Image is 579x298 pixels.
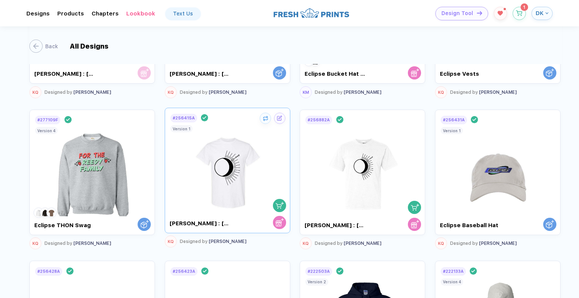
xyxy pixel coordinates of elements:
[41,209,49,217] img: 2
[141,69,149,77] img: store cart
[44,241,72,246] span: Designed by
[274,7,349,19] img: logo
[168,90,174,95] span: KQ
[300,86,312,98] button: KM
[440,222,502,229] div: Eclipse Baseball Hat
[34,70,97,77] div: [PERSON_NAME] : [GEOGRAPHIC_DATA]
[273,199,286,212] button: shopping cart
[173,11,193,17] div: Text Us
[44,90,111,95] div: [PERSON_NAME]
[532,7,553,20] button: DK
[521,3,528,11] sup: 1
[57,10,84,17] div: ProductsToggle dropdown menu
[450,241,517,246] div: [PERSON_NAME]
[443,118,465,122] div: # 256431A
[173,116,195,121] div: # 256415A
[411,220,419,228] img: store cart
[165,8,201,20] a: Text Us
[37,269,60,274] div: # 256428A
[546,220,554,228] img: Order with a Sales Rep
[276,69,284,77] img: Order with a Sales Rep
[141,220,149,228] img: Order with a Sales Rep
[44,241,111,246] div: [PERSON_NAME]
[70,42,109,50] div: All Designs
[37,128,55,133] div: Version 4
[300,108,427,252] div: #256882Ashopping cartstore cart [PERSON_NAME] : [GEOGRAPHIC_DATA]KQDesigned by [PERSON_NAME]
[180,239,208,244] span: Designed by
[165,235,177,248] button: KQ
[443,128,461,133] div: Version 1
[26,10,50,17] div: DesignsToggle dropdown menu
[126,10,155,17] div: Lookbook
[303,90,309,95] span: KM
[308,280,326,284] div: Version 2
[536,10,544,17] span: DK
[315,241,343,246] span: Designed by
[315,90,381,95] div: [PERSON_NAME]
[165,108,293,252] div: #256415Ashopping cartstore cart [PERSON_NAME] : [GEOGRAPHIC_DATA]Version 1KQDesigned by [PERSON_N...
[173,127,190,131] div: Version 1
[450,90,478,95] span: Designed by
[173,269,195,274] div: # 256423A
[315,90,343,95] span: Designed by
[504,8,506,10] sup: 1
[47,209,55,217] img: 3
[32,90,38,95] span: KQ
[35,209,43,217] img: 1
[305,70,367,77] div: Eclipse Bucket Hat Design
[29,86,41,98] button: KQ
[44,90,72,95] span: Designed by
[180,239,247,244] div: [PERSON_NAME]
[308,269,330,274] div: # 222503A
[441,10,473,17] span: Design Tool
[408,66,421,79] button: store cart
[523,5,525,9] span: 1
[273,66,286,79] button: Order with a Sales Rep
[138,66,151,79] button: store cart
[37,118,58,122] div: # 277109F
[308,118,330,122] div: # 256882A
[411,203,419,211] img: shopping cart
[435,86,447,98] button: KQ
[126,10,155,17] div: LookbookToggle dropdown menu chapters
[450,90,517,95] div: [PERSON_NAME]
[303,241,309,246] span: KQ
[170,70,232,77] div: [PERSON_NAME] : [GEOGRAPHIC_DATA]
[440,70,502,77] div: Eclipse Vests
[305,222,367,229] div: [PERSON_NAME] : [GEOGRAPHIC_DATA]
[180,90,208,95] span: Designed by
[443,269,464,274] div: # 222133A
[29,237,41,249] button: KQ
[438,241,444,246] span: KQ
[408,201,421,214] button: shopping cart
[443,280,461,284] div: Version 4
[170,220,232,227] div: [PERSON_NAME] : [GEOGRAPHIC_DATA]
[180,90,247,95] div: [PERSON_NAME]
[92,10,119,17] div: ChaptersToggle dropdown menu chapters
[190,123,265,214] img: 1695233990937qzvwf_nt_front.png
[276,218,284,226] img: store cart
[325,125,400,216] img: 1695224385808qczsn_nt_front.png
[435,237,447,249] button: KQ
[45,43,58,49] div: Back
[165,86,177,98] button: KQ
[273,216,286,229] button: store cart
[411,69,419,77] img: store cart
[546,69,554,77] img: Order with a Sales Rep
[450,241,478,246] span: Designed by
[138,218,151,231] button: Order with a Sales Rep
[435,7,488,20] button: Design Toolicon
[32,241,38,246] span: KQ
[34,222,97,229] div: Eclipse THON Swag
[543,218,556,231] button: Order with a Sales Rep
[58,210,64,215] div: + 7
[477,11,482,15] img: icon
[435,108,563,252] div: #256431AOrder with a Sales Rep Eclipse Baseball HatVersion 1KQDesigned by [PERSON_NAME]
[300,237,312,249] button: KQ
[543,66,556,79] button: Order with a Sales Rep
[408,218,421,231] button: store cart
[29,40,58,53] button: Back
[168,239,174,244] span: KQ
[460,125,535,216] img: 1695176019250xvqve_nt_front.png
[315,241,381,246] div: [PERSON_NAME]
